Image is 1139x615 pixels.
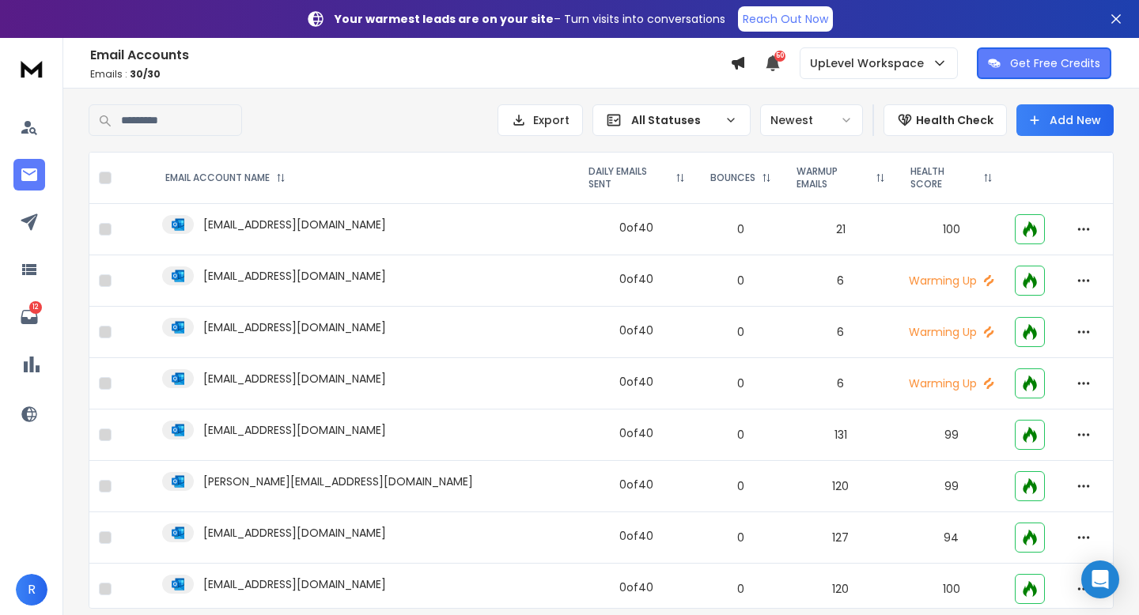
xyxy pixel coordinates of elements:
p: Health Check [916,112,993,128]
button: Add New [1016,104,1114,136]
p: [EMAIL_ADDRESS][DOMAIN_NAME] [203,371,386,387]
button: R [16,574,47,606]
p: [EMAIL_ADDRESS][DOMAIN_NAME] [203,422,386,438]
p: WARMUP EMAILS [797,165,869,191]
td: 99 [898,461,1005,512]
td: 6 [784,307,898,358]
div: 0 of 40 [619,220,653,236]
a: Reach Out Now [738,6,833,32]
p: HEALTH SCORE [910,165,977,191]
button: Export [498,104,583,136]
p: [EMAIL_ADDRESS][DOMAIN_NAME] [203,319,386,335]
strong: Your warmest leads are on your site [335,11,554,27]
p: 0 [707,581,774,597]
td: 94 [898,512,1005,564]
p: [EMAIL_ADDRESS][DOMAIN_NAME] [203,268,386,284]
p: DAILY EMAILS SENT [588,165,669,191]
p: [EMAIL_ADDRESS][DOMAIN_NAME] [203,576,386,592]
button: Get Free Credits [977,47,1111,79]
td: 6 [784,255,898,307]
td: 131 [784,409,898,461]
button: Health Check [884,104,1007,136]
td: 99 [898,409,1005,461]
p: Reach Out Now [743,11,828,27]
img: logo [16,54,47,83]
p: [PERSON_NAME][EMAIL_ADDRESS][DOMAIN_NAME] [203,474,473,489]
td: 120 [784,461,898,512]
p: 0 [707,375,774,391]
td: 6 [784,358,898,409]
p: Warming Up [907,375,996,391]
p: 0 [707,478,774,494]
button: Newest [760,104,863,136]
a: 12 [13,301,45,333]
p: 0 [707,324,774,340]
div: 0 of 40 [619,477,653,492]
p: BOUNCES [710,172,755,184]
div: 0 of 40 [619,579,653,595]
p: UpLevel Workspace [810,55,930,71]
td: 127 [784,512,898,564]
p: Get Free Credits [1010,55,1100,71]
p: Warming Up [907,273,996,289]
p: 0 [707,221,774,237]
td: 100 [898,564,1005,615]
p: [EMAIL_ADDRESS][DOMAIN_NAME] [203,217,386,232]
p: Emails : [90,68,730,81]
div: 0 of 40 [619,374,653,390]
h1: Email Accounts [90,46,730,65]
p: All Statuses [631,112,718,128]
p: 12 [29,301,42,314]
p: [EMAIL_ADDRESS][DOMAIN_NAME] [203,525,386,541]
td: 120 [784,564,898,615]
div: 0 of 40 [619,323,653,338]
div: Open Intercom Messenger [1081,560,1119,598]
p: – Turn visits into conversations [335,11,725,27]
div: 0 of 40 [619,528,653,544]
span: 50 [774,51,785,62]
td: 21 [784,204,898,255]
p: 0 [707,273,774,289]
td: 100 [898,204,1005,255]
div: 0 of 40 [619,425,653,441]
p: 0 [707,530,774,545]
p: 0 [707,427,774,443]
div: EMAIL ACCOUNT NAME [165,172,286,184]
div: 0 of 40 [619,271,653,287]
p: Warming Up [907,324,996,340]
span: 30 / 30 [130,67,161,81]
